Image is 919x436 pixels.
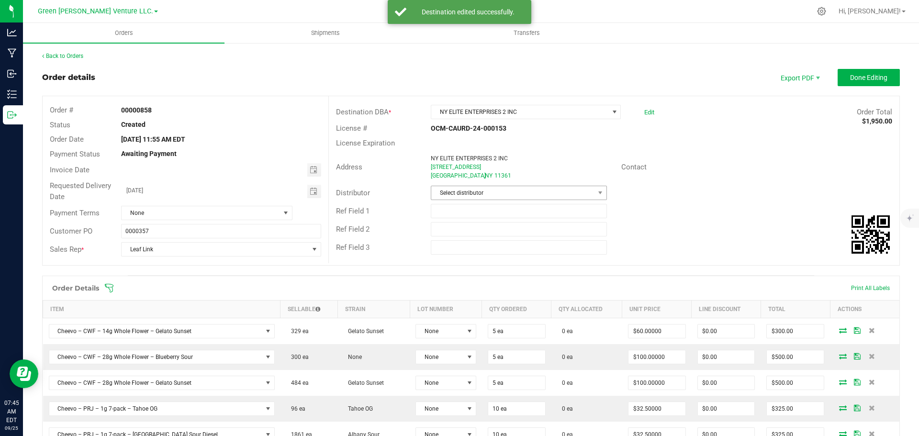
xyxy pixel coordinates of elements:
[336,163,362,171] span: Address
[49,324,262,338] span: Cheevo – CWF – 14g Whole Flower – Gelato Sunset
[692,301,761,318] th: Line Discount
[49,350,275,364] span: NO DATA FOUND
[698,350,755,364] input: 0
[336,139,395,147] span: License Expiration
[767,376,824,390] input: 0
[336,225,370,234] span: Ref Field 2
[628,350,685,364] input: 0
[50,106,73,114] span: Order #
[557,328,573,335] span: 0 ea
[343,354,362,360] span: None
[816,7,828,16] div: Manage settings
[7,48,17,58] inline-svg: Manufacturing
[621,163,647,171] span: Contact
[298,29,353,37] span: Shipments
[224,23,426,43] a: Shipments
[343,380,384,386] span: Gelato Sunset
[42,53,83,59] a: Back to Orders
[50,135,84,144] span: Order Date
[644,109,654,116] a: Edit
[38,7,153,15] span: Green [PERSON_NAME] Venture LLC.
[501,29,553,37] span: Transfers
[49,350,262,364] span: Cheevo – CWF – 28g Whole Flower – Blueberry Sour
[771,69,828,86] li: Export PDF
[488,350,545,364] input: 0
[431,155,508,162] span: NY ELITE ENTERPRISES 2 INC
[337,301,410,318] th: Strain
[43,301,280,318] th: Item
[484,172,485,179] span: ,
[49,376,275,390] span: NO DATA FOUND
[4,425,19,432] p: 09/25
[336,243,370,252] span: Ref Field 3
[121,150,177,157] strong: Awaiting Payment
[488,376,545,390] input: 0
[49,402,262,415] span: Cheevo – PRJ – 1g 7-pack – Tahoe OG
[336,207,370,215] span: Ref Field 1
[864,353,879,359] span: Delete Order Detail
[838,69,900,86] button: Done Editing
[50,245,81,254] span: Sales Rep
[7,69,17,78] inline-svg: Inbound
[286,328,309,335] span: 329 ea
[280,301,337,318] th: Sellable
[628,402,685,415] input: 0
[416,350,464,364] span: None
[431,124,506,132] strong: OCM-CAURD-24-000153
[557,405,573,412] span: 0 ea
[50,227,92,235] span: Customer PO
[416,402,464,415] span: None
[864,327,879,333] span: Delete Order Detail
[23,23,224,43] a: Orders
[286,405,305,412] span: 96 ea
[49,402,275,416] span: NO DATA FOUND
[850,405,864,411] span: Save Order Detail
[850,379,864,385] span: Save Order Detail
[857,108,892,116] span: Order Total
[50,209,100,217] span: Payment Terms
[50,166,90,174] span: Invoice Date
[431,164,481,170] span: [STREET_ADDRESS]
[52,284,99,292] h1: Order Details
[307,185,321,198] span: Toggle calendar
[767,324,824,338] input: 0
[698,324,755,338] input: 0
[628,324,685,338] input: 0
[431,172,486,179] span: [GEOGRAPHIC_DATA]
[412,7,524,17] div: Destination edited successfully.
[431,105,608,119] span: NY ELITE ENTERPRISES 2 INC
[698,402,755,415] input: 0
[839,7,901,15] span: Hi, [PERSON_NAME]!
[830,301,899,318] th: Actions
[862,117,892,125] strong: $1,950.00
[50,121,70,129] span: Status
[494,172,511,179] span: 11361
[416,324,464,338] span: None
[488,324,545,338] input: 0
[416,376,464,390] span: None
[102,29,146,37] span: Orders
[557,380,573,386] span: 0 ea
[482,301,551,318] th: Qty Ordered
[336,124,367,133] span: License #
[49,376,262,390] span: Cheevo – CWF – 28g Whole Flower – Gelato Sunset
[622,301,692,318] th: Unit Price
[410,301,482,318] th: Lot Number
[336,108,389,116] span: Destination DBA
[698,376,755,390] input: 0
[850,353,864,359] span: Save Order Detail
[286,380,309,386] span: 484 ea
[864,405,879,411] span: Delete Order Detail
[10,359,38,388] iframe: Resource center
[850,74,887,81] span: Done Editing
[761,301,830,318] th: Total
[7,28,17,37] inline-svg: Analytics
[852,215,890,254] qrcode: 00000858
[50,181,111,201] span: Requested Delivery Date
[121,135,185,143] strong: [DATE] 11:55 AM EDT
[4,399,19,425] p: 07:45 AM EDT
[485,172,493,179] span: NY
[557,354,573,360] span: 0 ea
[50,150,100,158] span: Payment Status
[852,215,890,254] img: Scan me!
